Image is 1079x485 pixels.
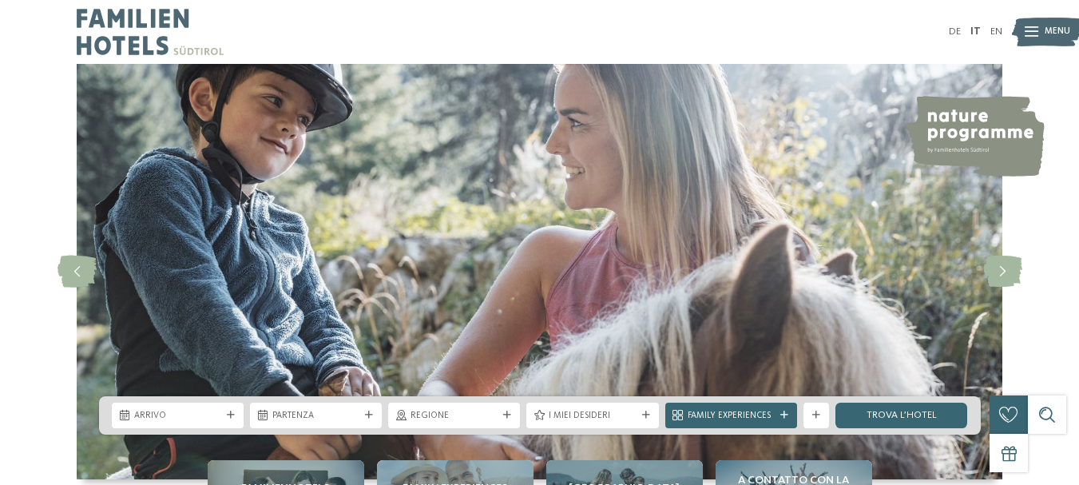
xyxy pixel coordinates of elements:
span: Arrivo [134,410,221,423]
a: IT [970,26,981,37]
img: nature programme by Familienhotels Südtirol [904,96,1045,177]
a: DE [949,26,961,37]
span: Partenza [272,410,359,423]
span: I miei desideri [549,410,636,423]
span: Menu [1045,26,1070,38]
span: Family Experiences [688,410,775,423]
a: EN [990,26,1002,37]
a: trova l’hotel [835,403,967,428]
img: Family hotel Alto Adige: the happy family places! [77,64,1002,479]
span: Regione [411,410,498,423]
